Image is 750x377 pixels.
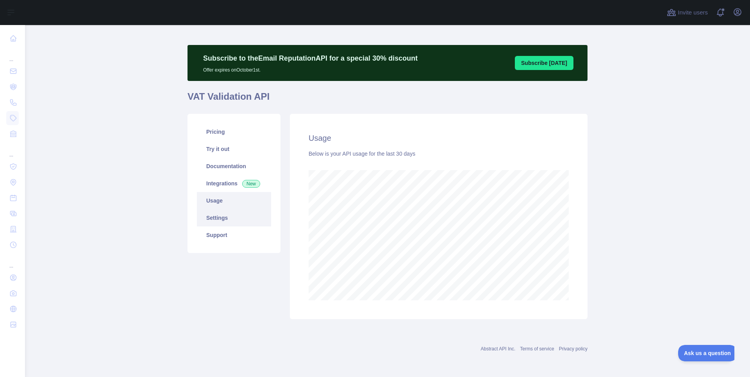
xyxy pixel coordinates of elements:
a: Usage [197,192,271,209]
p: Offer expires on October 1st. [203,64,418,73]
span: New [242,180,260,188]
a: Privacy policy [559,346,587,352]
a: Abstract API Inc. [481,346,516,352]
h1: VAT Validation API [187,90,587,109]
div: ... [6,142,19,158]
a: Documentation [197,158,271,175]
a: Try it out [197,140,271,158]
p: Subscribe to the Email Reputation API for a special 30 % discount [203,53,418,64]
div: Below is your API usage for the last 30 days [309,150,569,158]
button: Invite users [665,6,709,19]
a: Terms of service [520,346,554,352]
a: Settings [197,209,271,226]
a: Pricing [197,123,271,140]
div: ... [6,253,19,269]
a: Integrations New [197,175,271,192]
iframe: Toggle Customer Support [678,345,734,361]
div: ... [6,47,19,63]
button: Subscribe [DATE] [515,56,573,70]
h2: Usage [309,133,569,144]
a: Support [197,226,271,244]
span: Invite users [678,8,708,17]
